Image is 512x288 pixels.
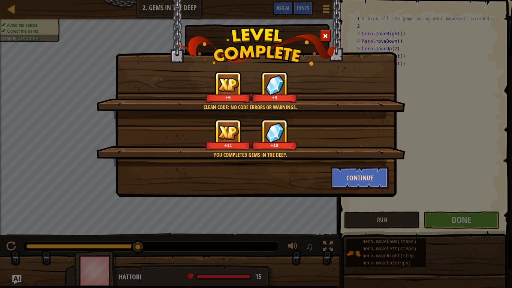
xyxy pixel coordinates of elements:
[265,122,284,143] img: reward_icon_gems.png
[132,151,368,159] div: You completed Gems in the Deep.
[253,142,296,148] div: +18
[218,78,239,92] img: reward_icon_xp.png
[331,166,389,189] button: Continue
[176,28,337,66] img: level_complete.png
[218,125,239,140] img: reward_icon_xp.png
[132,103,368,111] div: Clean code: no code errors or warnings.
[207,95,249,100] div: +5
[253,95,296,100] div: +9
[265,75,284,95] img: reward_icon_gems.png
[207,142,249,148] div: +11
